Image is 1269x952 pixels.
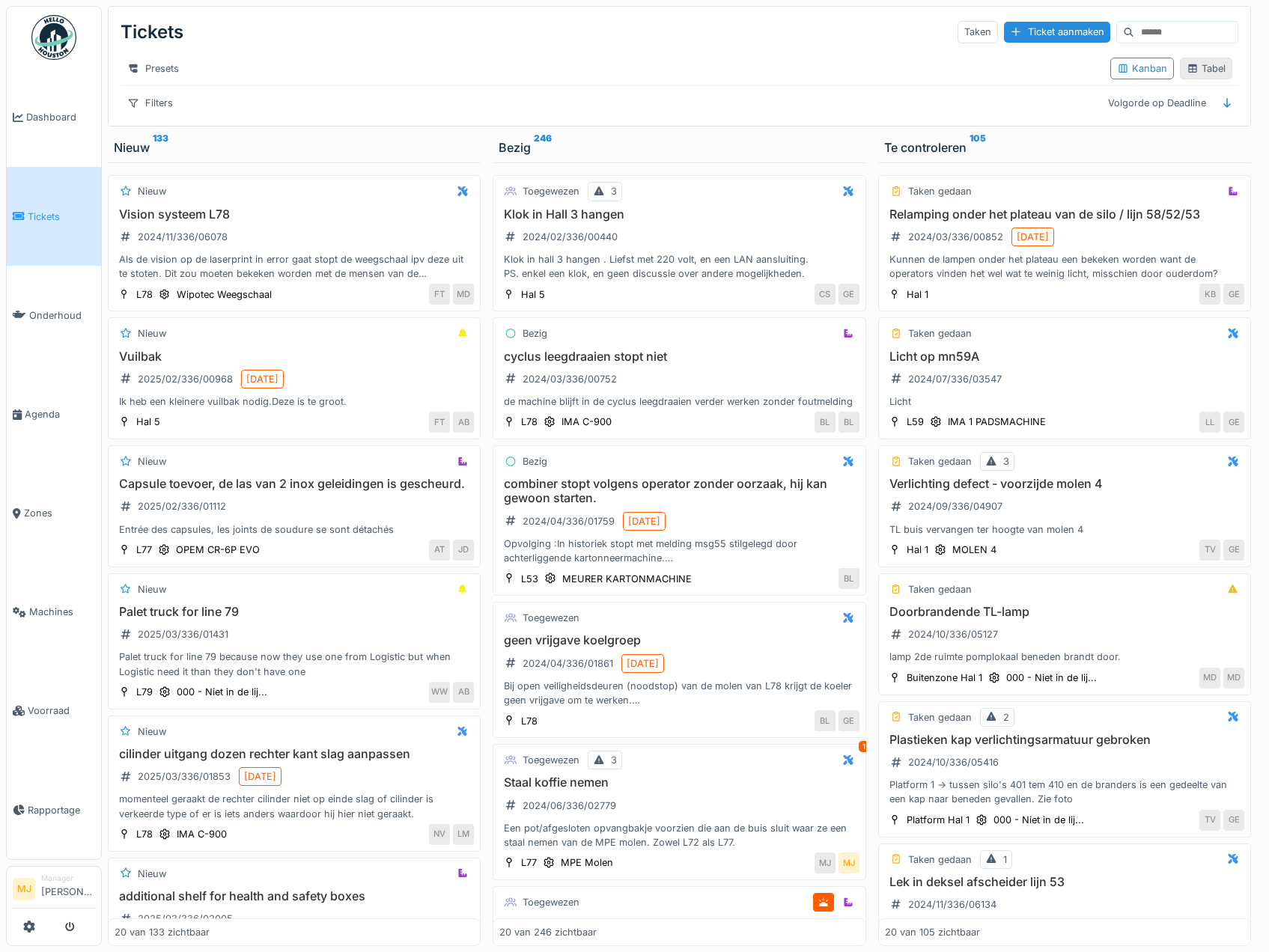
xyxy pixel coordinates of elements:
div: Toegewezen [523,184,579,198]
h3: Capsule toevoer, de las van 2 inox geleidingen is gescheurd. [115,477,474,491]
a: Voorraad [7,662,101,760]
div: Nieuw [138,454,166,469]
div: Filters [121,92,180,114]
div: 2025/03/336/01853 [138,769,231,784]
div: Tickets [121,13,183,52]
div: Nieuw [138,867,166,881]
div: [DATE] [627,656,659,671]
a: Dashboard [7,68,101,167]
div: LL [1199,412,1220,433]
div: BL [815,710,836,731]
h3: Staal koffie nemen [499,775,859,790]
h3: cyclus leegdraaien stopt niet [499,350,859,364]
div: 2024/04/336/01861 [523,656,613,671]
div: Manager [41,873,95,884]
h3: Plastieken kap verlichtingsarmatuur gebroken [885,733,1244,747]
div: Hal 5 [136,415,160,429]
div: GE [839,284,859,305]
div: L79 [136,685,153,699]
div: Nieuw [138,582,166,596]
div: Ticket aanmaken [1004,22,1110,42]
div: [DATE] [1017,230,1049,244]
div: Nieuw [114,138,475,156]
div: Toegewezen [523,895,579,909]
div: L78 [521,415,538,429]
div: OPEM CR-6P EVO [176,543,260,557]
div: Opvolging :In historiek stopt met melding msg55 stilgelegd door achterliggende kartonneermachine.... [499,537,859,565]
div: GE [1223,284,1244,305]
div: MJ [839,852,859,873]
div: CS [815,284,836,305]
span: Machines [29,605,95,619]
div: Buitenzone Hal 1 [907,671,982,685]
div: WW [429,682,450,703]
div: Taken gedaan [908,184,972,198]
div: MD [1199,668,1220,689]
div: 2024/10/336/05416 [908,755,999,769]
div: FT [429,284,450,305]
div: 20 van 133 zichtbaar [115,925,210,939]
h3: additional shelf for health and safety boxes [115,889,474,903]
h3: Lek in deksel afscheider lijn 53 [885,875,1244,889]
div: 2024/03/336/00752 [523,372,617,386]
a: Machines [7,563,101,662]
img: Badge_color-CXgf-gQk.svg [31,15,76,60]
div: 2024/07/336/03547 [908,372,1002,386]
div: Wipotec Weegschaal [177,287,272,302]
div: Taken gedaan [908,326,972,341]
div: 3 [611,184,617,198]
div: Bezig [523,454,547,469]
div: BL [839,568,859,589]
div: FT [429,412,450,433]
div: NV [429,824,450,845]
div: Licht [885,394,1244,409]
h3: Klok in Hall 3 hangen [499,207,859,222]
div: Bezig [499,138,859,156]
div: MJ [815,852,836,873]
div: TL buis vervangen ter hoogte van molen 4 [885,522,1244,537]
a: Onderhoud [7,266,101,364]
h3: Vision systeem L78 [115,207,474,222]
div: MEURER KARTONMACHINE [562,572,692,586]
div: JD [453,540,474,561]
div: Volgorde op Deadline [1101,92,1213,114]
div: Presets [121,58,186,79]
div: Taken gedaan [908,454,972,469]
div: 3 [1003,454,1009,469]
div: AB [453,682,474,703]
div: Taken gedaan [908,710,972,724]
div: MPE Molen [561,855,613,870]
div: GE [1223,540,1244,561]
h3: cilinder uitgang dozen rechter kant slag aanpassen [115,747,474,761]
span: Agenda [25,407,95,421]
div: 2024/04/336/01759 [523,514,615,528]
div: IMA C-900 [177,827,227,841]
div: lamp 2de ruimte pomplokaal beneden brandt door. [885,650,1244,664]
div: L53 [521,572,538,586]
div: TV [1199,540,1220,561]
div: Nieuw [138,326,166,341]
span: Tickets [28,210,95,224]
div: Toegewezen [523,611,579,625]
div: Taken gedaan [908,582,972,596]
div: Platform Hal 1 [907,813,970,827]
div: Taken gedaan [908,852,972,867]
div: Nieuw [138,724,166,739]
div: 2024/09/336/04907 [908,499,1002,513]
li: [PERSON_NAME] [41,873,95,905]
div: Bezig [523,326,547,341]
div: momenteel geraakt de rechter cilinder niet op einde slag of cilinder is verkeerde type of er is i... [115,792,474,820]
div: 20 van 246 zichtbaar [499,925,597,939]
span: Rapportage [28,803,95,817]
div: 1 [1003,852,1007,867]
div: GE [1223,810,1244,831]
div: L77 [136,543,152,557]
h3: geen vrijgave koelgroep [499,633,859,647]
span: Voorraad [28,704,95,718]
div: GE [1223,412,1244,433]
div: Ik heb een kleinere vuilbak nodig.Deze is te groot. [115,394,474,409]
div: KB [1199,284,1220,305]
div: Te controleren [884,138,1245,156]
div: 000 - Niet in de lij... [1006,671,1097,685]
div: Taken [958,21,998,43]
